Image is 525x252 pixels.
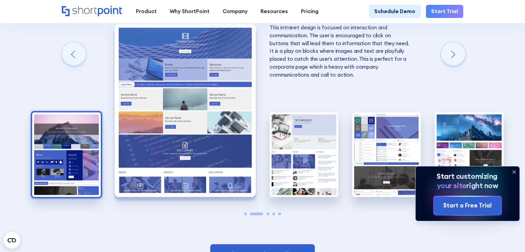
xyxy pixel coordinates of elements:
[401,172,525,252] iframe: Chat Widget
[3,232,20,249] button: Open CMP widget
[216,5,254,18] a: Company
[301,8,319,16] div: Pricing
[352,113,421,197] img: Best SharePoint Intranet Examples
[244,213,247,215] span: Go to slide 1
[261,8,288,16] div: Resources
[434,196,502,215] a: Start a Free Trial
[369,5,420,18] a: Schedule Demo
[272,213,275,215] span: Go to slide 4
[62,6,123,17] a: Home
[32,113,101,197] img: Best SharePoint Site Designs
[163,5,216,18] a: Why ShortPoint
[136,8,157,16] div: Product
[250,213,263,215] span: Go to slide 2
[61,42,86,67] div: Previous slide
[270,113,338,197] img: Best SharePoint Designs
[115,24,256,197] img: Best SharePoint Intranet Sites
[426,5,463,18] a: Start Trial
[294,5,325,18] a: Pricing
[278,213,281,215] span: Go to slide 5
[443,201,492,210] div: Start a Free Trial
[266,213,269,215] span: Go to slide 3
[435,113,503,197] div: 5 / 5
[170,8,210,16] div: Why ShortPoint
[129,5,163,18] a: Product
[254,5,294,18] a: Resources
[115,24,256,197] div: 2 / 5
[352,113,421,197] div: 4 / 5
[435,113,503,197] img: Best SharePoint Intranet Site Designs
[223,8,247,16] div: Company
[32,113,101,197] div: 1 / 5
[270,113,338,197] div: 3 / 5
[270,24,411,79] p: This intranet design is focused on interaction and communication. The user is encouraged to click...
[441,42,466,67] div: Next slide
